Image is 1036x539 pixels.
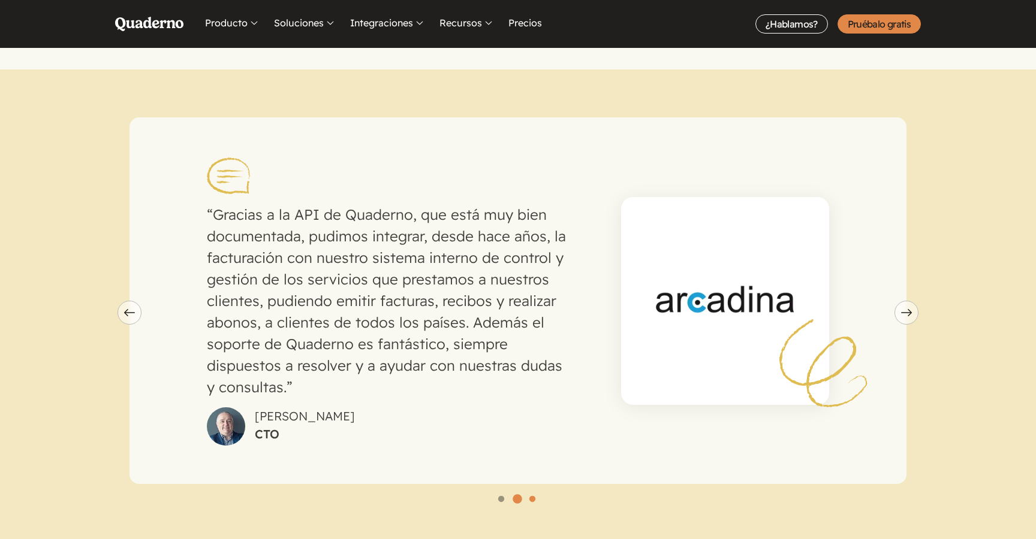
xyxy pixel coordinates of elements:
[255,407,355,446] div: [PERSON_NAME]
[838,14,921,34] a: Pruébalo gratis
[255,425,355,443] cite: CTO
[207,407,245,446] img: Photo of Jose Alberto Hernandis
[129,117,907,484] div: carousel
[129,117,907,484] div: slide 2
[755,14,828,34] a: ¿Hablamos?
[207,204,570,398] p: Gracias a la API de Quaderno, que está muy bien documentada, pudimos integrar, desde hace años, l...
[621,197,829,405] img: Arcadina logo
